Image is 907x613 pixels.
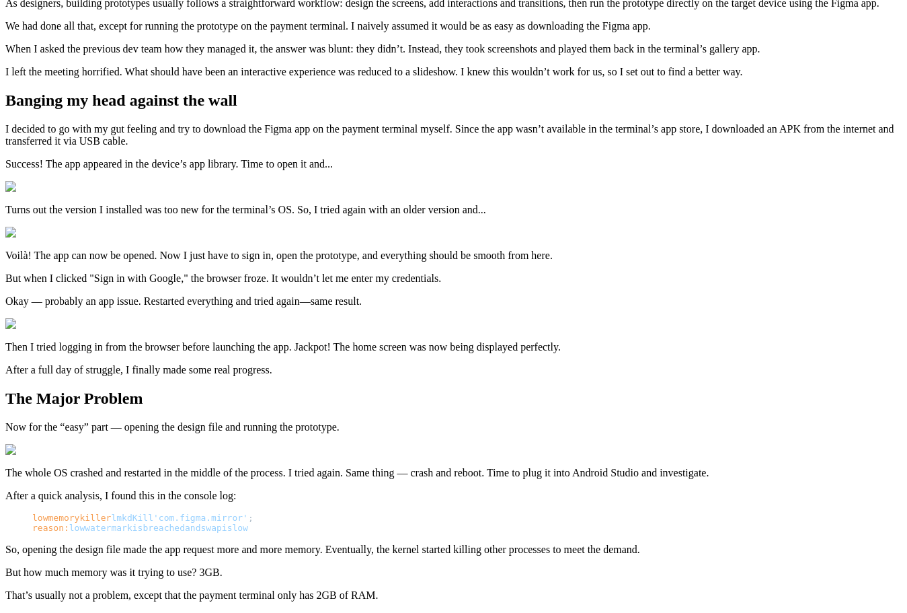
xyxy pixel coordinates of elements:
[5,181,43,193] img: Image
[5,444,43,456] img: Image
[5,20,902,32] p: We had done all that, except for running the prototype on the payment terminal. I naively assumed...
[222,523,233,533] span: is
[5,43,902,55] p: When I asked the previous dev team how they managed it, the answer was blunt: they didn’t. Instea...
[5,421,902,433] p: Now for the “easy” part — opening the design file and running the prototype.
[5,123,902,147] p: I decided to go with my gut feeling and try to download the Figma app on the payment terminal mys...
[132,523,143,533] span: is
[5,92,902,110] h2: Banging my head against the wall
[5,318,43,330] img: Image
[153,513,248,523] span: 'com.figma.mirror'
[5,490,902,502] p: After a quick analysis, I found this in the console log:
[248,513,253,523] span: ;
[5,390,902,408] h2: The Major Problem
[232,523,247,533] span: low
[185,523,200,533] span: and
[5,227,43,239] img: Image
[5,567,902,579] p: But how much memory was it trying to use? 3GB.
[5,273,902,285] p: But when I clicked "Sign in with Google," the browser froze. It wouldn’t let me enter my credenti...
[85,523,132,533] span: watermark
[5,467,902,479] p: The whole OS crashed and restarted in the middle of the process. I tried again. Same thing — cras...
[5,204,902,216] p: Turns out the version I installed was too new for the terminal’s OS. So, I tried again with an ol...
[5,295,902,308] p: Okay — probably an app issue. Restarted everything and tried again—same result.
[132,513,153,523] span: Kill
[5,66,902,78] p: I left the meeting horrified. What should have been an interactive experience was reduced to a sl...
[111,513,132,523] span: lmkd
[5,341,902,353] p: Then I tried logging in from the browser before launching the app. Jackpot! The home screen was n...
[32,513,111,523] span: lowmemorykiller
[5,364,902,376] p: After a full day of struggle, I finally made some real progress.
[5,250,902,262] p: Voilà! The app can now be opened. Now I just have to sign in, open the prototype, and everything ...
[5,158,902,170] p: Success! The app appeared in the device’s app library. Time to open it and...
[5,544,902,556] p: So, opening the design file made the app request more and more memory. Eventually, the kernel sta...
[143,523,185,533] span: breached
[5,589,902,602] p: That’s usually not a problem, except that the payment terminal only has 2GB of RAM.
[69,523,85,533] span: low
[32,523,69,533] span: reason:
[201,523,222,533] span: swap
